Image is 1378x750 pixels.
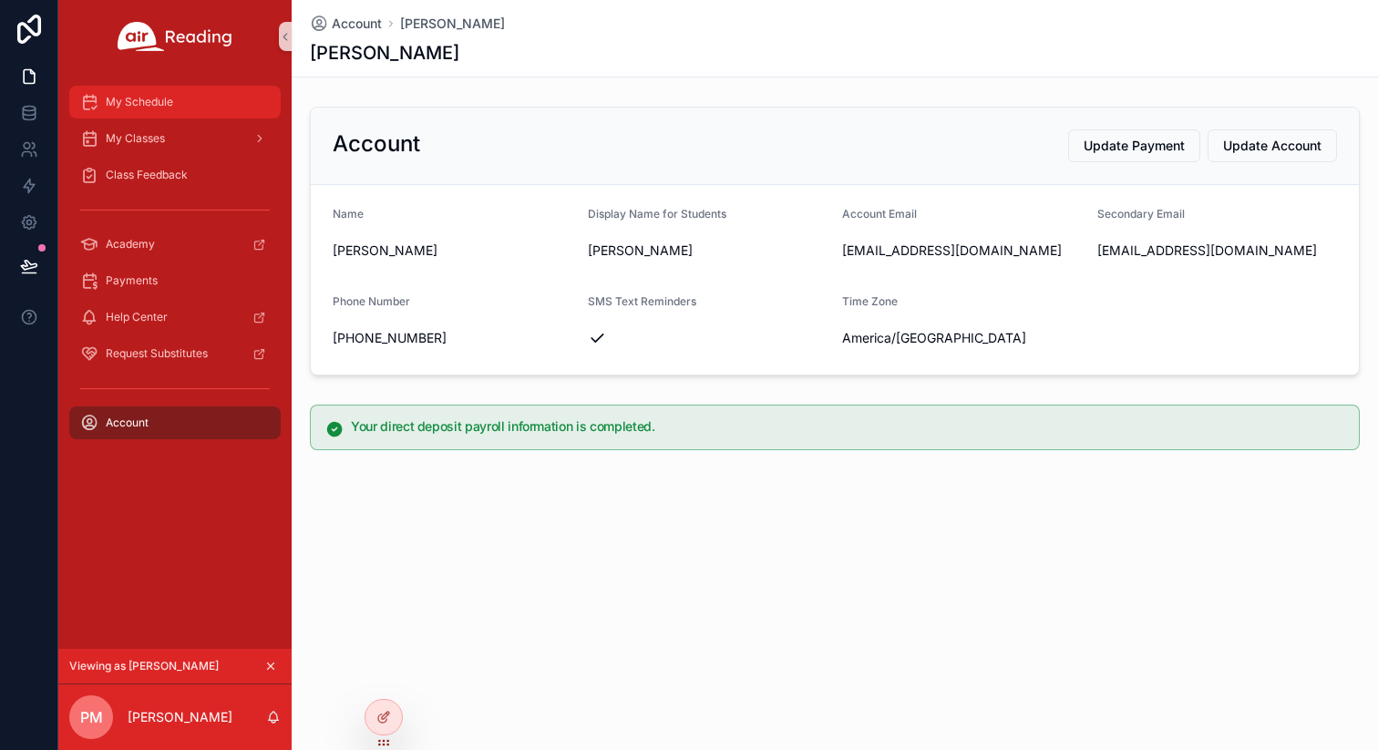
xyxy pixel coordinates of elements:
[69,122,281,155] a: My Classes
[400,15,505,33] a: [PERSON_NAME]
[69,659,219,673] span: Viewing as [PERSON_NAME]
[69,86,281,118] a: My Schedule
[332,15,382,33] span: Account
[69,301,281,334] a: Help Center
[69,228,281,261] a: Academy
[106,273,158,288] span: Payments
[588,241,828,260] span: [PERSON_NAME]
[69,406,281,439] a: Account
[1208,129,1337,162] button: Update Account
[351,420,1344,433] h5: Your direct deposit payroll information is completed.
[842,294,898,308] span: Time Zone
[588,207,726,221] span: Display Name for Students
[310,15,382,33] a: Account
[106,168,188,182] span: Class Feedback
[128,708,232,726] p: [PERSON_NAME]
[106,416,149,430] span: Account
[1097,241,1338,260] span: [EMAIL_ADDRESS][DOMAIN_NAME]
[1068,129,1200,162] button: Update Payment
[333,207,364,221] span: Name
[842,207,917,221] span: Account Email
[69,337,281,370] a: Request Substitutes
[106,310,168,324] span: Help Center
[106,237,155,252] span: Academy
[69,264,281,297] a: Payments
[106,95,173,109] span: My Schedule
[1097,207,1185,221] span: Secondary Email
[333,241,573,260] span: [PERSON_NAME]
[333,129,420,159] h2: Account
[842,241,1083,260] span: [EMAIL_ADDRESS][DOMAIN_NAME]
[1084,137,1185,155] span: Update Payment
[333,294,410,308] span: Phone Number
[842,329,1026,347] span: America/[GEOGRAPHIC_DATA]
[69,159,281,191] a: Class Feedback
[80,706,103,728] span: PM
[118,22,232,51] img: App logo
[588,294,696,308] span: SMS Text Reminders
[1223,137,1321,155] span: Update Account
[310,40,459,66] h1: [PERSON_NAME]
[106,346,208,361] span: Request Substitutes
[58,73,292,463] div: scrollable content
[333,329,573,347] span: [PHONE_NUMBER]
[106,131,165,146] span: My Classes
